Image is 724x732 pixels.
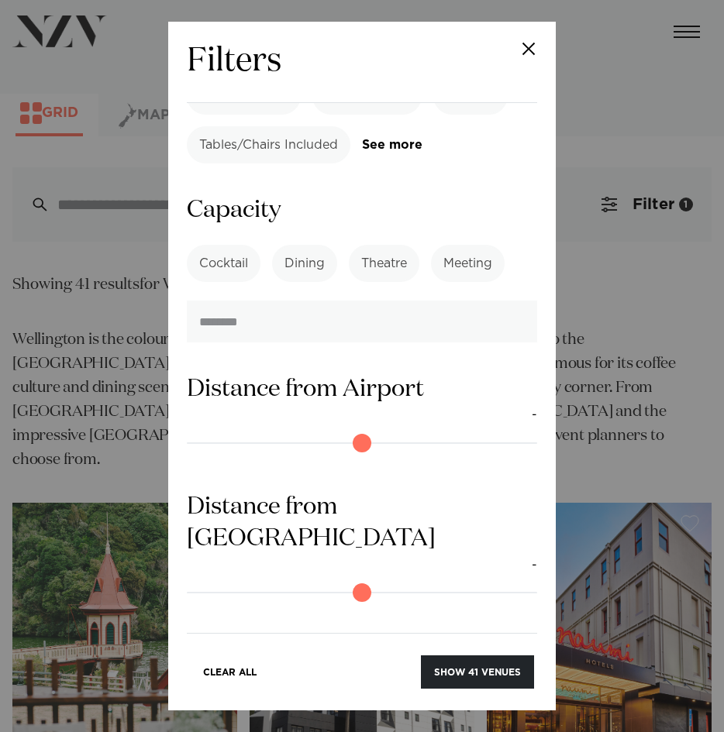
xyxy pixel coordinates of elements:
[187,126,350,163] label: Tables/Chairs Included
[187,373,537,405] h3: Distance from Airport
[349,245,419,282] label: Theatre
[187,40,281,84] h2: Filters
[187,194,537,226] h3: Capacity
[502,22,556,76] button: Close
[187,245,260,282] label: Cocktail
[532,405,537,424] output: -
[431,245,505,282] label: Meeting
[532,555,537,575] output: -
[421,655,534,689] button: Show 41 venues
[272,245,337,282] label: Dining
[187,491,537,555] h3: Distance from [GEOGRAPHIC_DATA]
[190,655,270,689] button: Clear All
